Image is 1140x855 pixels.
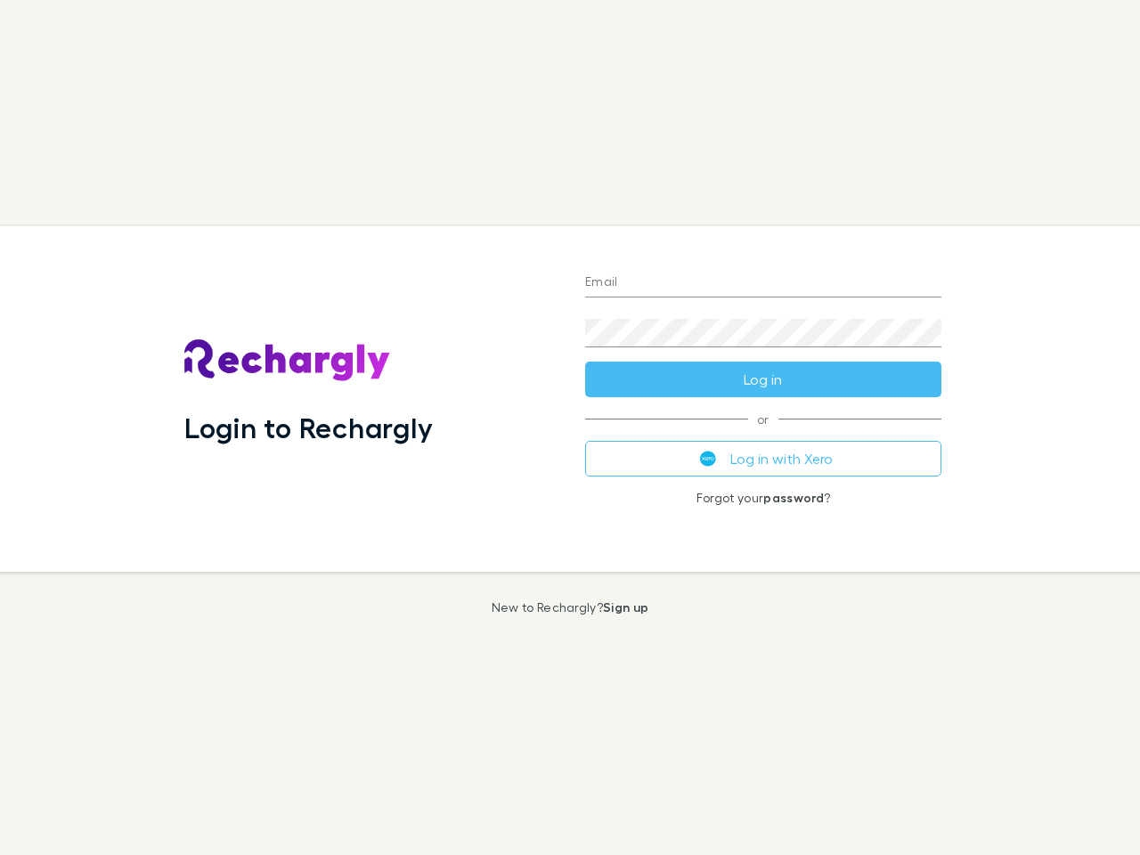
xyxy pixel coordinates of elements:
p: Forgot your ? [585,491,941,505]
a: password [763,490,824,505]
h1: Login to Rechargly [184,411,433,444]
button: Log in [585,362,941,397]
img: Rechargly's Logo [184,339,391,382]
a: Sign up [603,599,648,615]
p: New to Rechargly? [492,600,649,615]
img: Xero's logo [700,451,716,467]
button: Log in with Xero [585,441,941,476]
span: or [585,419,941,419]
